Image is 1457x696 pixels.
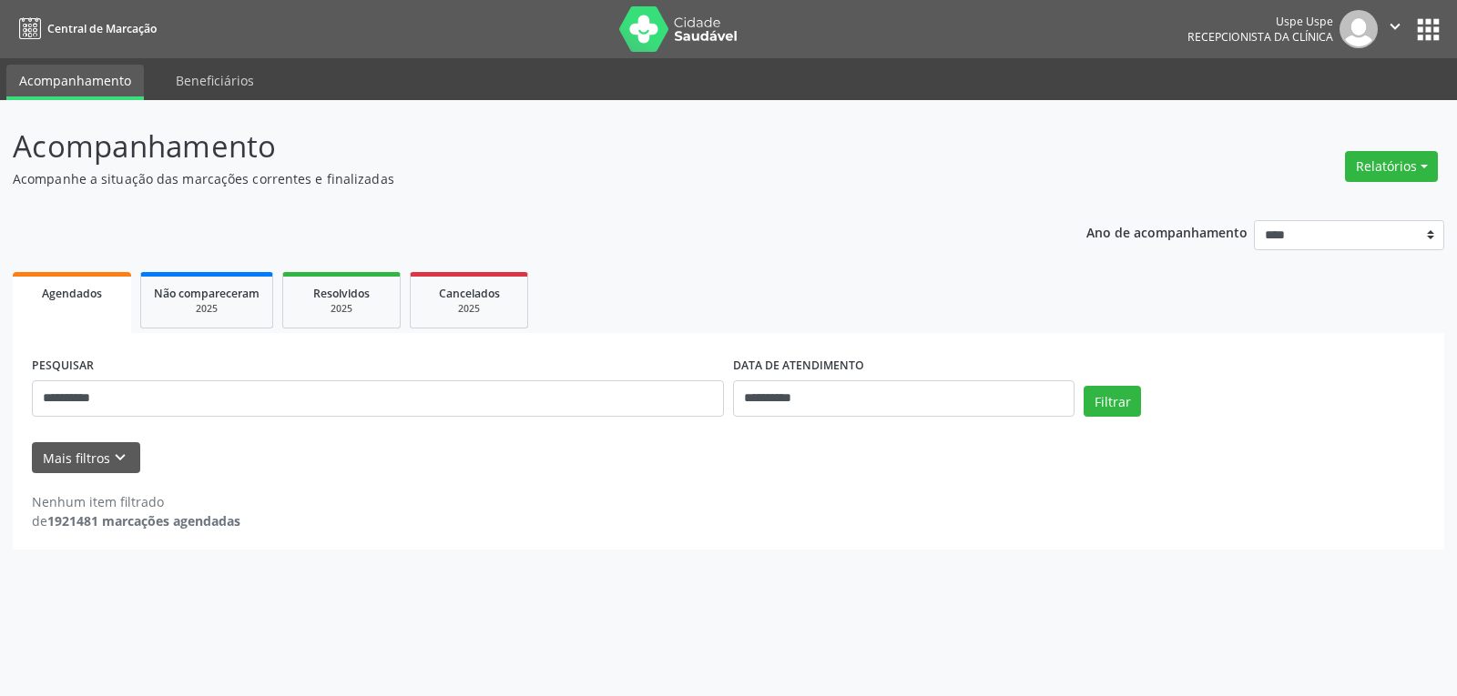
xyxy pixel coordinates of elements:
div: 2025 [154,302,260,316]
p: Ano de acompanhamento [1086,220,1248,243]
p: Acompanhe a situação das marcações correntes e finalizadas [13,169,1014,188]
button: apps [1412,14,1444,45]
img: img [1340,10,1378,48]
i: keyboard_arrow_down [110,448,130,468]
label: PESQUISAR [32,352,94,380]
div: Uspe Uspe [1187,14,1333,29]
span: Central de Marcação [47,21,157,36]
i:  [1385,16,1405,36]
div: 2025 [423,302,515,316]
span: Recepcionista da clínica [1187,29,1333,45]
div: de [32,511,240,530]
a: Beneficiários [163,65,267,96]
span: Agendados [42,286,102,301]
button: Mais filtroskeyboard_arrow_down [32,442,140,474]
p: Acompanhamento [13,124,1014,169]
span: Cancelados [439,286,500,301]
span: Não compareceram [154,286,260,301]
a: Acompanhamento [6,65,144,100]
strong: 1921481 marcações agendadas [47,512,240,530]
span: Resolvidos [313,286,370,301]
div: Nenhum item filtrado [32,492,240,511]
a: Central de Marcação [13,14,157,44]
button: Relatórios [1345,151,1438,182]
div: 2025 [296,302,387,316]
label: DATA DE ATENDIMENTO [733,352,864,380]
button: Filtrar [1084,386,1141,417]
button:  [1378,10,1412,48]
